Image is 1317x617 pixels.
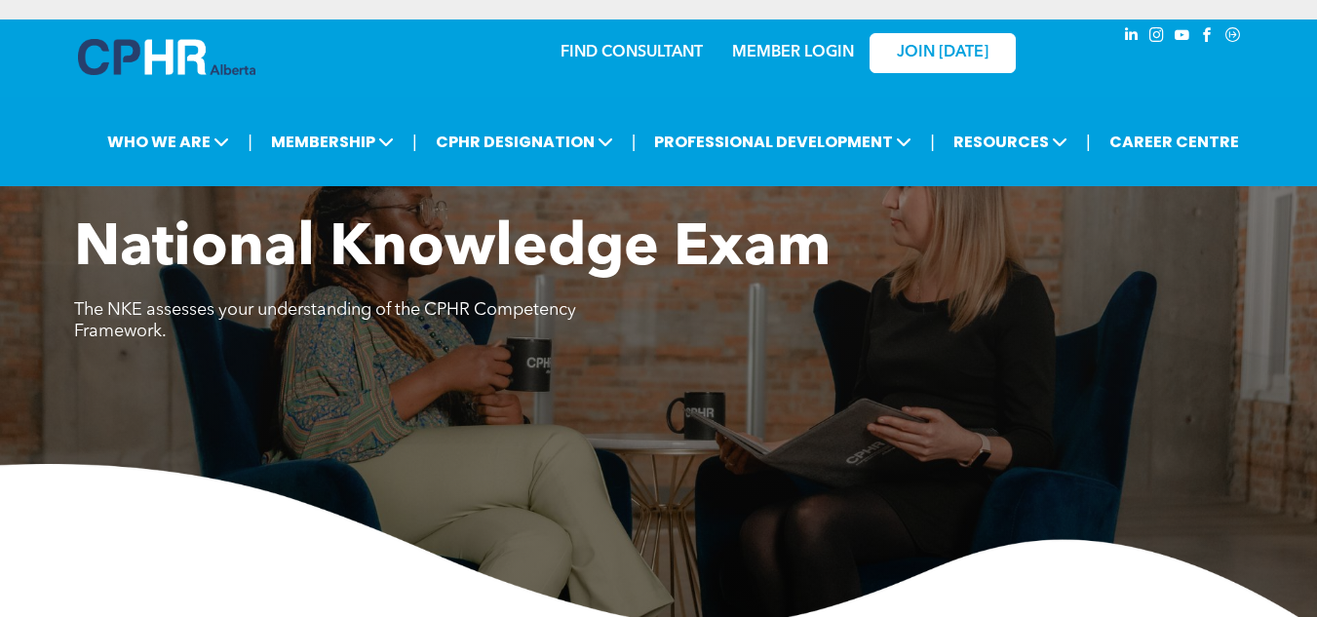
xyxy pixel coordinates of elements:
[948,124,1073,160] span: RESOURCES
[648,124,917,160] span: PROFESSIONAL DEVELOPMENT
[561,45,703,60] a: FIND CONSULTANT
[1197,24,1219,51] a: facebook
[930,122,935,162] li: |
[74,301,576,340] span: The NKE assesses your understanding of the CPHR Competency Framework.
[265,124,400,160] span: MEMBERSHIP
[870,33,1016,73] a: JOIN [DATE]
[430,124,619,160] span: CPHR DESIGNATION
[1146,24,1168,51] a: instagram
[897,44,988,62] span: JOIN [DATE]
[74,220,831,279] span: National Knowledge Exam
[1086,122,1091,162] li: |
[101,124,235,160] span: WHO WE ARE
[732,45,854,60] a: MEMBER LOGIN
[632,122,637,162] li: |
[1172,24,1193,51] a: youtube
[1222,24,1244,51] a: Social network
[248,122,252,162] li: |
[1104,124,1245,160] a: CAREER CENTRE
[412,122,417,162] li: |
[78,39,255,75] img: A blue and white logo for cp alberta
[1121,24,1143,51] a: linkedin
